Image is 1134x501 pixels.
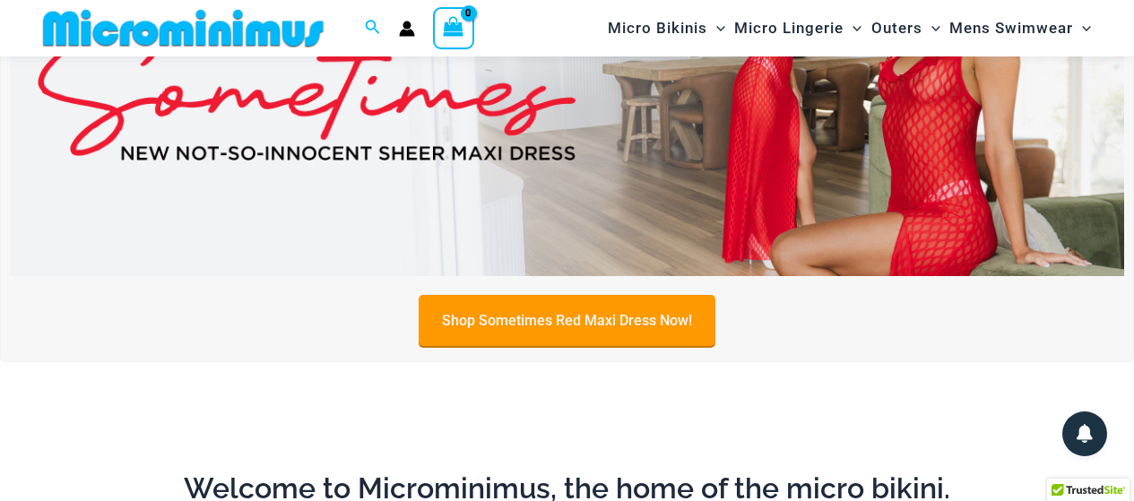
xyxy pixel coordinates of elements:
a: OutersMenu ToggleMenu Toggle [867,5,945,51]
span: Menu Toggle [1073,5,1091,51]
a: View Shopping Cart, empty [433,7,474,48]
span: Menu Toggle [922,5,940,51]
a: Micro LingerieMenu ToggleMenu Toggle [730,5,866,51]
span: Menu Toggle [844,5,861,51]
span: Mens Swimwear [949,5,1073,51]
span: Menu Toggle [707,5,725,51]
a: Micro BikinisMenu ToggleMenu Toggle [603,5,730,51]
span: Outers [871,5,922,51]
a: Shop Sometimes Red Maxi Dress Now! [419,295,715,346]
span: Micro Lingerie [734,5,844,51]
a: Account icon link [399,21,415,37]
a: Mens SwimwearMenu ToggleMenu Toggle [945,5,1095,51]
span: Micro Bikinis [608,5,707,51]
a: Search icon link [365,17,381,39]
img: MM SHOP LOGO FLAT [36,8,331,48]
nav: Site Navigation [601,3,1098,54]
